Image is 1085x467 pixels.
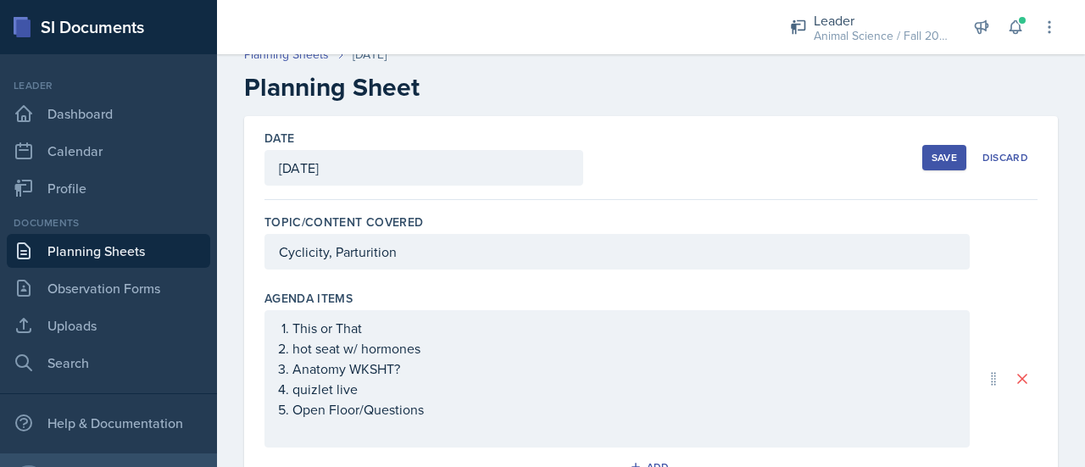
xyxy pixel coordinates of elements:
[353,46,387,64] div: [DATE]
[7,134,210,168] a: Calendar
[292,359,955,379] p: Anatomy WKSHT?
[264,214,423,231] label: Topic/Content Covered
[244,46,329,64] a: Planning Sheets
[7,406,210,440] div: Help & Documentation
[7,171,210,205] a: Profile
[279,242,955,262] p: Cyclicity, Parturition
[244,72,1058,103] h2: Planning Sheet
[7,271,210,305] a: Observation Forms
[292,399,955,420] p: Open Floor/Questions
[814,10,949,31] div: Leader
[982,151,1028,164] div: Discard
[264,130,294,147] label: Date
[922,145,966,170] button: Save
[264,290,353,307] label: Agenda items
[814,27,949,45] div: Animal Science / Fall 2024
[7,309,210,342] a: Uploads
[973,145,1038,170] button: Discard
[932,151,957,164] div: Save
[292,379,955,399] p: quizlet live
[292,338,955,359] p: hot seat w/ hormones
[7,97,210,131] a: Dashboard
[7,78,210,93] div: Leader
[7,215,210,231] div: Documents
[7,346,210,380] a: Search
[292,318,955,338] p: This or That
[7,234,210,268] a: Planning Sheets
